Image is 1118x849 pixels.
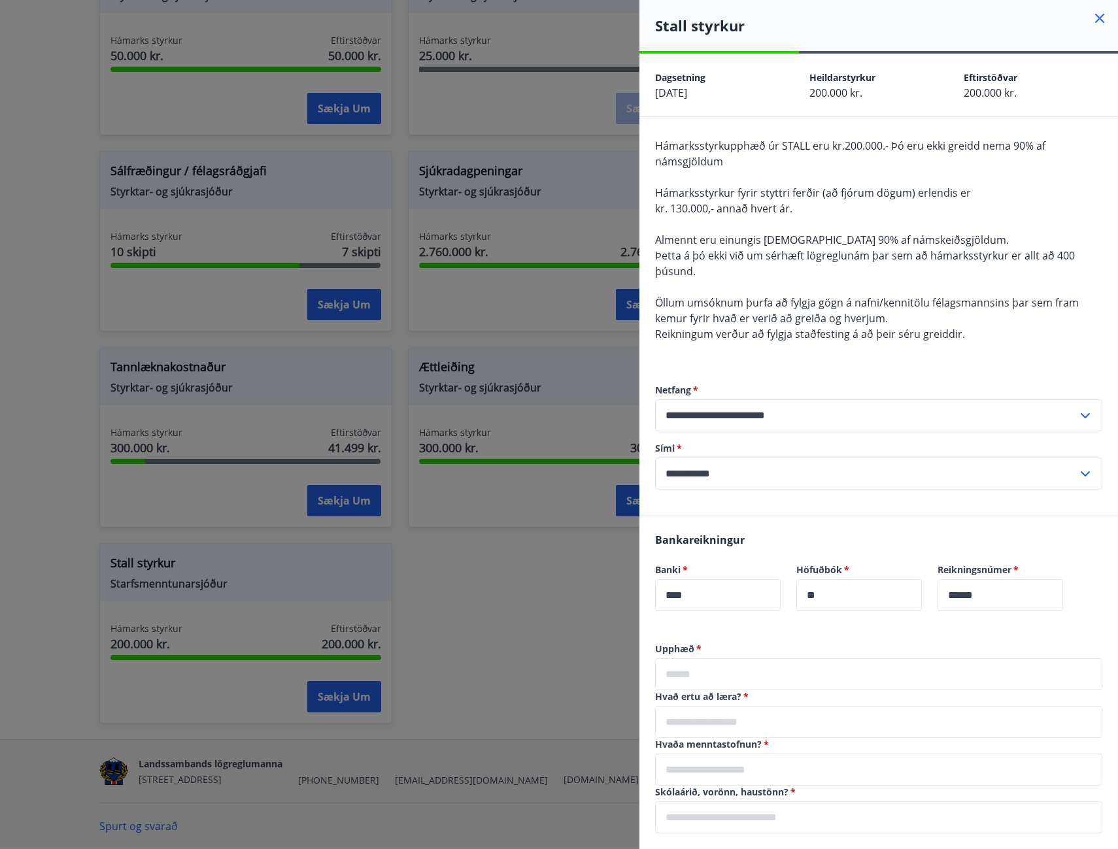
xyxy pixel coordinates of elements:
span: Öllum umsóknum þurfa að fylgja gögn á nafni/kennitölu félagsmannsins þar sem fram kemur fyrir hva... [655,295,1079,325]
label: Höfuðbók [796,563,922,576]
div: Skólaárið, vorönn, haustönn? [655,801,1102,833]
span: [DATE] [655,86,687,100]
div: Hvaða menntastofnun? [655,754,1102,786]
span: Reikningum verður að fylgja staðfesting á að þeir séru greiddir. [655,327,965,341]
span: Hámarksstyrkupphæð úr STALL eru kr.200.000.- Þó eru ekki greidd nema 90% af námsgjöldum [655,139,1045,169]
span: Dagsetning [655,71,705,84]
span: 200.000 kr. [964,86,1017,100]
span: Almennt eru einungis [DEMOGRAPHIC_DATA] 90% af námskeiðsgjöldum. [655,233,1009,247]
label: Skólaárið, vorönn, haustönn? [655,786,1102,799]
div: Hvað ertu að læra? [655,706,1102,738]
label: Upphæð [655,642,1102,656]
div: Upphæð [655,658,1102,690]
label: Reikningsnúmer [938,563,1063,576]
span: Heildarstyrkur [809,71,875,84]
span: Eftirstöðvar [964,71,1017,84]
label: Hvað ertu að læra? [655,690,1102,703]
h4: Stall styrkur [655,16,1118,35]
label: Hvaða menntastofnun? [655,738,1102,751]
span: Bankareikningur [655,533,745,547]
span: Hámarksstyrkur fyrir styttri ferðir (að fjórum dögum) erlendis er [655,186,971,200]
label: Netfang [655,384,1102,397]
label: Sími [655,442,1102,455]
label: Banki [655,563,781,576]
span: Þetta á þó ekki við um sérhæft lögreglunám þar sem að hámarksstyrkur er allt að 400 þúsund. [655,248,1075,278]
span: 200.000 kr. [809,86,862,100]
span: kr. 130.000,- annað hvert ár. [655,201,792,216]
